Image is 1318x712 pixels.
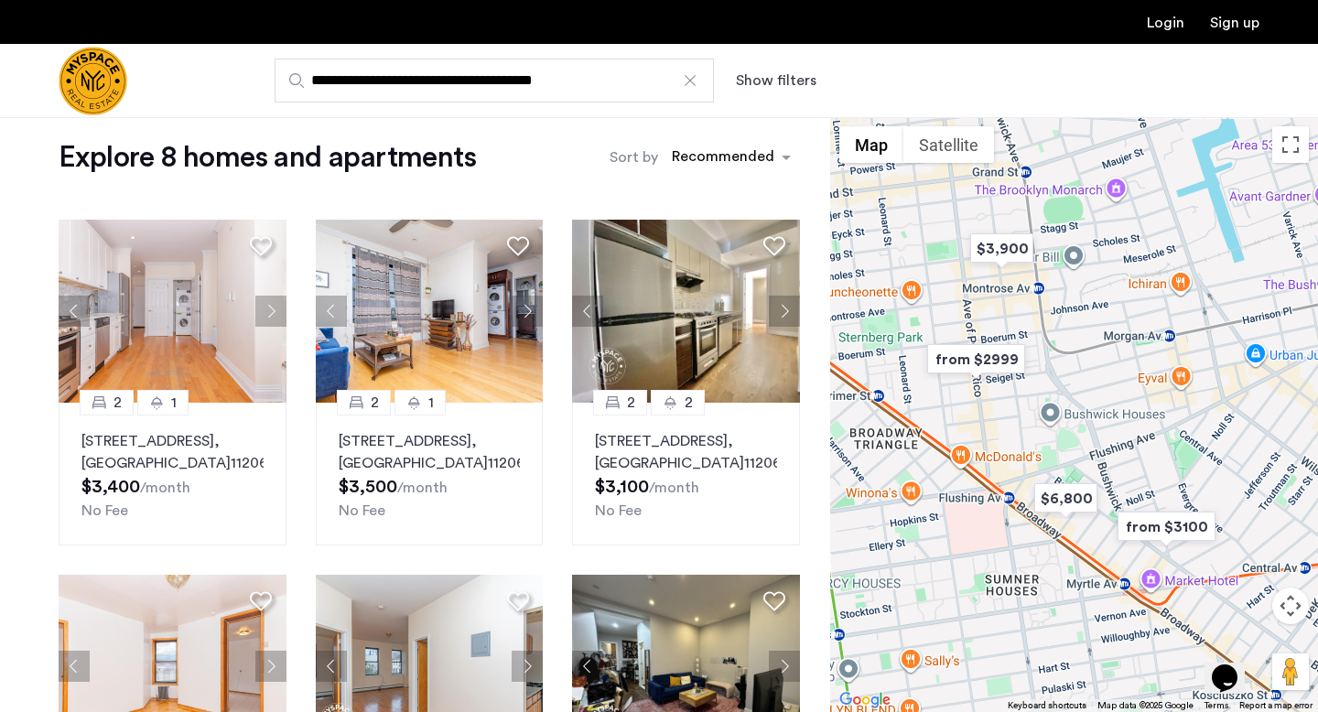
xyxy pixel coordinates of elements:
button: Next apartment [769,651,800,682]
button: Map camera controls [1272,588,1309,624]
button: Next apartment [512,296,543,327]
button: Previous apartment [316,651,347,682]
span: No Fee [595,503,642,518]
div: $3,900 [963,228,1041,269]
span: No Fee [339,503,385,518]
div: $6,800 [1027,478,1105,519]
img: 1990_638181232626111364.jpeg [59,220,286,403]
span: $3,400 [81,478,140,496]
a: Terms [1205,699,1228,712]
a: Registration [1210,16,1259,30]
div: from $3100 [1110,506,1223,547]
button: Show street map [839,126,903,163]
input: Apartment Search [275,59,714,102]
button: Previous apartment [59,651,90,682]
a: 21[STREET_ADDRESS], [GEOGRAPHIC_DATA]11206No Fee [316,403,544,545]
a: 21[STREET_ADDRESS], [GEOGRAPHIC_DATA]11206No Fee [59,403,286,545]
img: logo [59,47,127,115]
h1: Explore 8 homes and apartments [59,139,476,176]
button: Previous apartment [316,296,347,327]
p: [STREET_ADDRESS] 11206 [81,430,264,474]
sub: /month [649,480,699,495]
div: Recommended [669,146,774,172]
button: Previous apartment [59,296,90,327]
p: [STREET_ADDRESS] 11206 [595,430,777,474]
a: 22[STREET_ADDRESS], [GEOGRAPHIC_DATA]11206No Fee [572,403,800,545]
img: 22_638515702799817925.png [572,220,800,403]
a: Open this area in Google Maps (opens a new window) [835,688,895,712]
span: 2 [627,392,635,414]
span: $3,100 [595,478,649,496]
span: 2 [113,392,122,414]
span: No Fee [81,503,128,518]
iframe: chat widget [1205,639,1263,694]
p: [STREET_ADDRESS] 11206 [339,430,521,474]
span: $3,500 [339,478,397,496]
span: Map data ©2025 Google [1097,701,1194,710]
button: Show or hide filters [736,70,816,92]
button: Next apartment [255,651,286,682]
button: Previous apartment [572,651,603,682]
a: Login [1147,16,1184,30]
img: Google [835,688,895,712]
span: 1 [428,392,434,414]
span: 2 [371,392,379,414]
label: Sort by [610,146,658,168]
span: 2 [685,392,693,414]
ng-select: sort-apartment [663,141,800,174]
button: Next apartment [255,296,286,327]
button: Drag Pegman onto the map to open Street View [1272,653,1309,690]
button: Next apartment [512,651,543,682]
span: 1 [171,392,177,414]
button: Toggle fullscreen view [1272,126,1309,163]
a: Report a map error [1239,699,1313,712]
sub: /month [397,480,448,495]
button: Show satellite imagery [903,126,994,163]
button: Previous apartment [572,296,603,327]
button: Keyboard shortcuts [1008,699,1086,712]
img: 1997_638241668031069202.jpeg [316,220,544,403]
div: from $2999 [920,339,1032,380]
button: Next apartment [769,296,800,327]
sub: /month [140,480,190,495]
a: Cazamio Logo [59,47,127,115]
